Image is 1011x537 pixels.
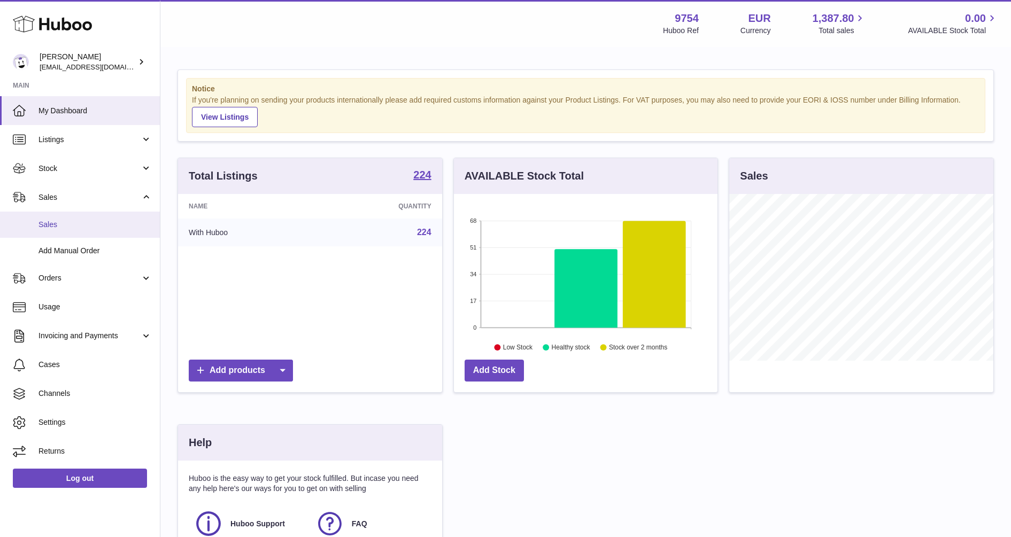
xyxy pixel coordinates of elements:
[13,54,29,70] img: info@fieldsluxury.london
[38,164,141,174] span: Stock
[675,11,699,26] strong: 9754
[178,194,317,219] th: Name
[189,360,293,382] a: Add products
[38,273,141,283] span: Orders
[38,331,141,341] span: Invoicing and Payments
[465,169,584,183] h3: AVAILABLE Stock Total
[38,388,152,399] span: Channels
[192,95,979,127] div: If you're planning on sending your products internationally please add required customs informati...
[13,469,147,488] a: Log out
[230,519,285,529] span: Huboo Support
[178,219,317,246] td: With Huboo
[38,220,152,230] span: Sales
[413,169,431,182] a: 224
[38,417,152,427] span: Settings
[192,107,258,127] a: View Listings
[38,446,152,456] span: Returns
[417,228,431,237] a: 224
[192,84,979,94] strong: Notice
[470,217,476,224] text: 68
[38,360,152,370] span: Cases
[38,135,141,145] span: Listings
[470,244,476,251] text: 51
[813,11,854,26] span: 1,387.80
[38,106,152,116] span: My Dashboard
[40,52,136,72] div: [PERSON_NAME]
[740,26,771,36] div: Currency
[908,26,998,36] span: AVAILABLE Stock Total
[908,11,998,36] a: 0.00 AVAILABLE Stock Total
[465,360,524,382] a: Add Stock
[189,473,431,494] p: Huboo is the easy way to get your stock fulfilled. But incase you need any help here's our ways f...
[813,11,867,36] a: 1,387.80 Total sales
[609,344,667,351] text: Stock over 2 months
[503,344,533,351] text: Low Stock
[189,435,212,450] h3: Help
[663,26,699,36] div: Huboo Ref
[819,26,866,36] span: Total sales
[40,63,157,71] span: [EMAIL_ADDRESS][DOMAIN_NAME]
[473,324,476,331] text: 0
[470,271,476,277] text: 34
[551,344,590,351] text: Healthy stock
[38,192,141,203] span: Sales
[317,194,442,219] th: Quantity
[965,11,986,26] span: 0.00
[189,169,258,183] h3: Total Listings
[740,169,768,183] h3: Sales
[413,169,431,180] strong: 224
[748,11,770,26] strong: EUR
[470,298,476,304] text: 17
[352,519,367,529] span: FAQ
[38,302,152,312] span: Usage
[38,246,152,256] span: Add Manual Order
